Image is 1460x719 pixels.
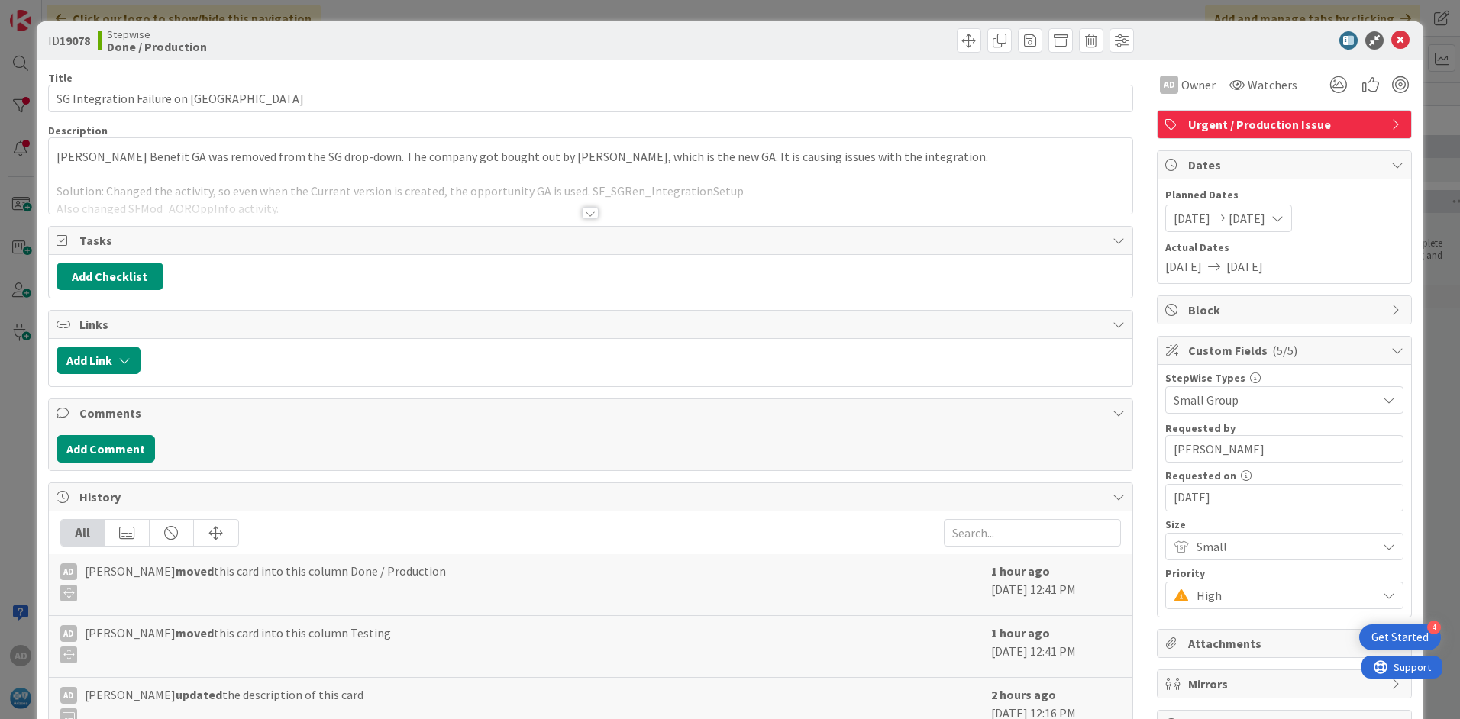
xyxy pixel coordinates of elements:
b: 1 hour ago [991,563,1050,579]
div: [DATE] 12:41 PM [991,562,1121,608]
b: moved [176,563,214,579]
span: Mirrors [1188,675,1384,693]
span: Urgent / Production Issue [1188,115,1384,134]
span: Dates [1188,156,1384,174]
b: updated [176,687,222,702]
span: History [79,488,1105,506]
span: Support [32,2,69,21]
span: Links [79,315,1105,334]
span: Tasks [79,231,1105,250]
span: Small [1197,536,1369,557]
span: Attachments [1188,634,1384,653]
div: 4 [1427,621,1441,634]
div: Get Started [1371,630,1429,645]
b: 19078 [60,33,90,48]
span: Planned Dates [1165,187,1403,203]
span: [DATE] [1174,209,1210,227]
input: Search... [944,519,1121,547]
button: Add Comment [57,435,155,463]
span: [DATE] [1229,209,1265,227]
span: Small Group [1174,389,1369,411]
p: [PERSON_NAME] Benefit GA was removed from the SG drop-down. The company got bought out by [PERSON... [57,148,1125,166]
span: Comments [79,404,1105,422]
span: Watchers [1248,76,1297,94]
span: [PERSON_NAME] this card into this column Testing [85,624,391,663]
div: AD [60,625,77,642]
label: Requested by [1165,421,1236,435]
span: Owner [1181,76,1216,94]
b: moved [176,625,214,640]
span: [PERSON_NAME] this card into this column Done / Production [85,562,446,601]
div: Priority [1165,568,1403,579]
span: High [1197,585,1369,606]
span: Block [1188,301,1384,319]
b: 1 hour ago [991,625,1050,640]
span: [DATE] [1165,257,1202,276]
span: ID [48,31,90,50]
b: 2 hours ago [991,687,1056,702]
div: Open Get Started checklist, remaining modules: 4 [1359,624,1441,650]
b: Done / Production [107,40,207,53]
div: AD [1160,76,1178,94]
span: Description [48,124,108,137]
div: Size [1165,519,1403,530]
div: Requested on [1165,470,1403,481]
span: ( 5/5 ) [1272,343,1297,358]
div: StepWise Types [1165,372,1403,383]
input: MM/DD/YYYY [1174,485,1395,511]
div: AD [60,687,77,704]
div: All [61,520,105,546]
span: Stepwise [107,28,207,40]
input: type card name here... [48,85,1133,112]
div: [DATE] 12:41 PM [991,624,1121,669]
button: Add Link [57,347,141,374]
div: AD [60,563,77,580]
span: Actual Dates [1165,240,1403,256]
span: [DATE] [1226,257,1263,276]
span: Custom Fields [1188,341,1384,359]
button: Add Checklist [57,263,163,290]
label: Title [48,71,73,85]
